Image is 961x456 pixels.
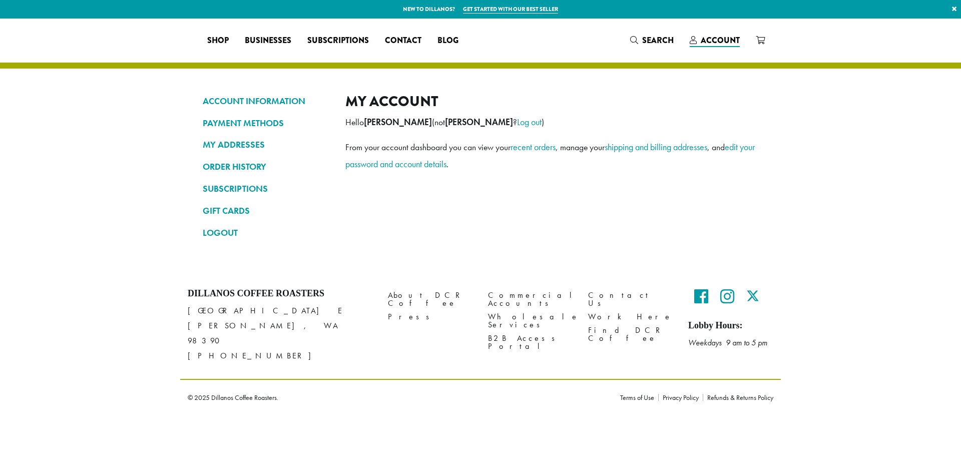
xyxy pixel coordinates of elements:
[642,35,674,46] span: Search
[345,114,758,131] p: Hello (not ? )
[388,310,473,324] a: Press
[203,180,330,197] a: SUBSCRIPTIONS
[437,35,458,47] span: Blog
[605,141,707,153] a: shipping and billing addresses
[588,288,673,310] a: Contact Us
[622,32,682,49] a: Search
[620,394,658,401] a: Terms of Use
[188,394,605,401] p: © 2025 Dillanos Coffee Roasters.
[188,303,373,363] p: [GEOGRAPHIC_DATA] E [PERSON_NAME], WA 98390 [PHONE_NUMBER]
[203,93,330,110] a: ACCOUNT INFORMATION
[463,5,558,14] a: Get started with our best seller
[203,136,330,153] a: MY ADDRESSES
[701,35,740,46] span: Account
[488,332,573,353] a: B2B Access Portal
[688,337,767,348] em: Weekdays 9 am to 5 pm
[488,310,573,332] a: Wholesale Services
[203,202,330,219] a: GIFT CARDS
[511,141,556,153] a: recent orders
[245,35,291,47] span: Businesses
[207,35,229,47] span: Shop
[307,35,369,47] span: Subscriptions
[488,288,573,310] a: Commercial Accounts
[345,139,758,173] p: From your account dashboard you can view your , manage your , and .
[203,158,330,175] a: ORDER HISTORY
[517,116,542,128] a: Log out
[588,324,673,345] a: Find DCR Coffee
[345,93,758,110] h2: My account
[445,117,513,128] strong: [PERSON_NAME]
[364,117,432,128] strong: [PERSON_NAME]
[203,224,330,241] a: LOGOUT
[203,93,330,249] nav: Account pages
[658,394,703,401] a: Privacy Policy
[588,310,673,324] a: Work Here
[703,394,773,401] a: Refunds & Returns Policy
[203,115,330,132] a: PAYMENT METHODS
[188,288,373,299] h4: Dillanos Coffee Roasters
[688,320,773,331] h5: Lobby Hours:
[385,35,421,47] span: Contact
[199,33,237,49] a: Shop
[388,288,473,310] a: About DCR Coffee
